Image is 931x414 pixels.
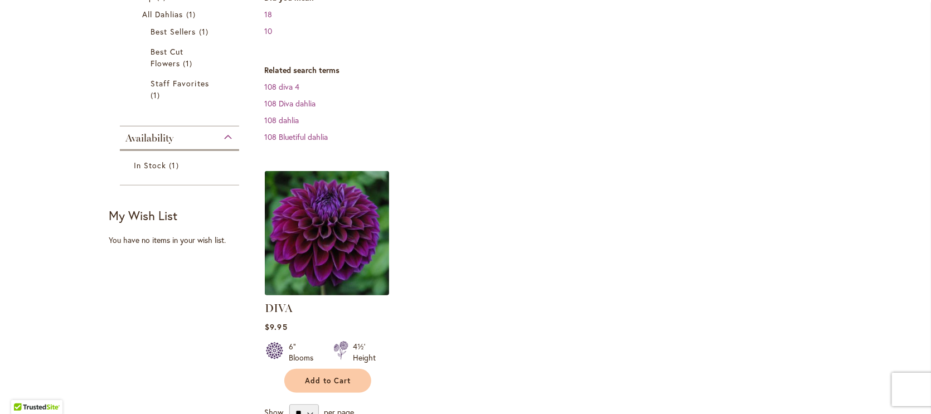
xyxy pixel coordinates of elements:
a: Best Sellers [151,26,211,37]
button: Add to Cart [284,369,371,393]
a: 108 Diva dahlia [264,98,316,109]
span: 1 [199,26,211,37]
a: In Stock 1 [134,159,228,171]
dt: Related search terms [264,65,822,76]
span: 1 [183,57,195,69]
span: 1 [169,159,181,171]
a: Diva [265,287,389,298]
a: 108 dahlia [264,115,299,125]
a: 108 diva 4 [264,81,299,92]
span: Add to Cart [305,376,351,386]
span: All Dahlias [142,9,183,20]
span: Staff Favorites [151,78,209,89]
a: DIVA [265,301,293,315]
div: You have no items in your wish list. [109,235,258,246]
span: Best Sellers [151,26,196,37]
strong: My Wish List [109,207,177,223]
span: In Stock [134,160,166,171]
a: 108 Bluetiful dahlia [264,131,328,142]
div: 4½' Height [353,341,376,363]
div: 6" Blooms [289,341,320,363]
span: 1 [186,8,198,20]
a: 18 [264,9,272,20]
span: Availability [125,132,173,144]
span: 1 [151,89,163,101]
a: All Dahlias [142,8,220,20]
a: 10 [264,26,272,36]
a: Staff Favorites [151,77,211,101]
span: $9.95 [265,322,287,332]
a: Best Cut Flowers [151,46,211,69]
iframe: Launch Accessibility Center [8,374,40,406]
img: Diva [262,168,392,298]
span: Best Cut Flowers [151,46,183,69]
